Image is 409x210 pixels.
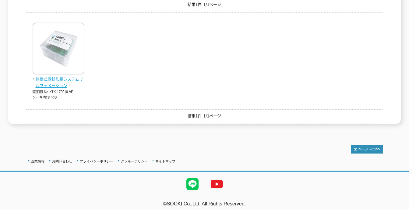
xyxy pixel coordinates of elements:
[351,145,383,154] img: トップページへ
[33,76,84,89] span: 無線式傾斜監視システム チルフォメーション
[205,172,229,196] img: YouTube
[33,70,84,89] a: 無線式傾斜監視システム チルフォメーション
[52,159,72,163] a: お問い合わせ
[155,159,175,163] a: サイトマップ
[121,159,148,163] a: クッキーポリシー
[33,23,84,76] img: チルフォメーション
[26,113,383,119] p: 結果1件 1/1ページ
[33,95,84,100] p: ソーキ/地すべり
[33,89,84,95] p: No.KTK-170010-VE
[180,172,205,196] img: LINE
[26,1,383,8] p: 結果1件 1/1ページ
[31,159,44,163] a: 企業情報
[80,159,113,163] a: プライバシーポリシー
